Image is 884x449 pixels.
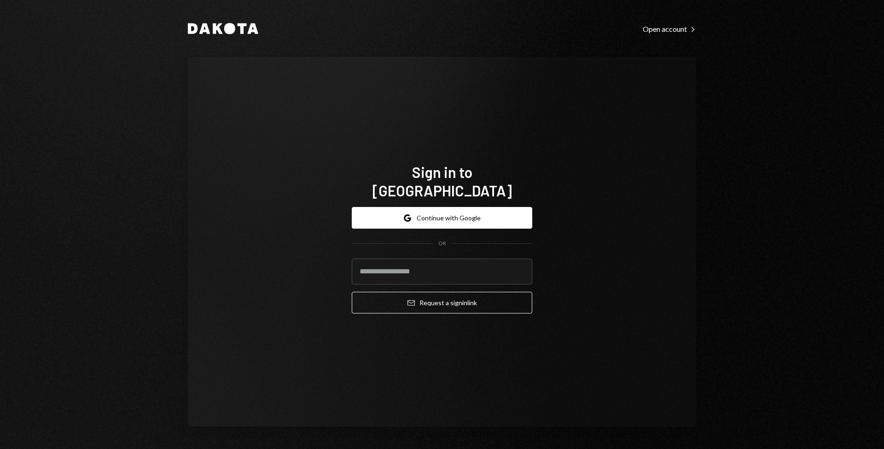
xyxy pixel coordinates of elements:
div: Open account [643,24,696,34]
div: OR [438,240,446,248]
h1: Sign in to [GEOGRAPHIC_DATA] [352,163,532,200]
button: Continue with Google [352,207,532,229]
a: Open account [643,24,696,34]
button: Request a signinlink [352,292,532,313]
